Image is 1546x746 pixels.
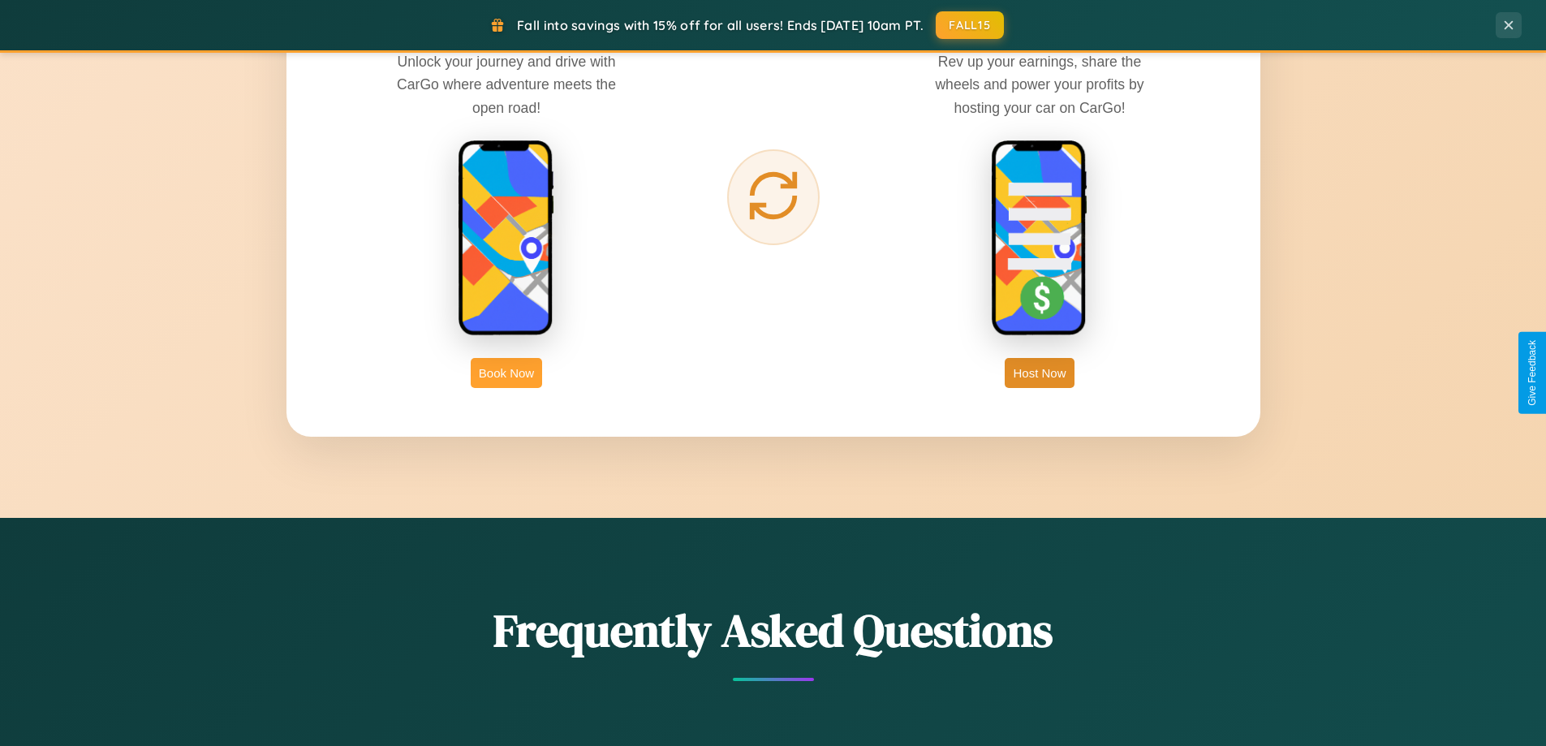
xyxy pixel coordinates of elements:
img: host phone [991,140,1088,338]
button: FALL15 [936,11,1004,39]
p: Rev up your earnings, share the wheels and power your profits by hosting your car on CarGo! [918,50,1161,119]
p: Unlock your journey and drive with CarGo where adventure meets the open road! [385,50,628,119]
img: rent phone [458,140,555,338]
div: Give Feedback [1527,340,1538,406]
span: Fall into savings with 15% off for all users! Ends [DATE] 10am PT. [517,17,924,33]
h2: Frequently Asked Questions [286,599,1260,662]
button: Host Now [1005,358,1074,388]
button: Book Now [471,358,542,388]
